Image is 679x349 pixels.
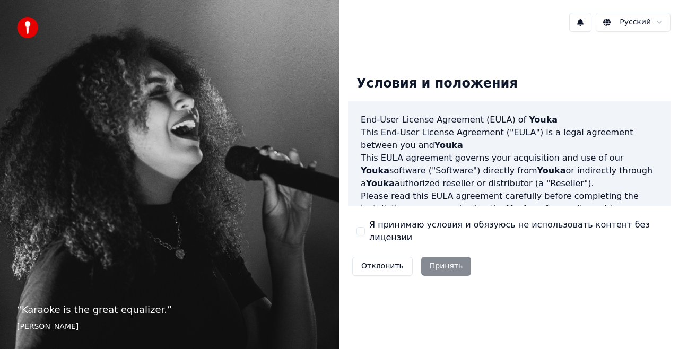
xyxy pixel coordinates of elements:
[529,115,558,125] span: Youka
[17,17,38,38] img: youka
[361,114,658,126] h3: End-User License Agreement (EULA) of
[17,302,323,317] p: “ Karaoke is the great equalizer. ”
[361,190,658,241] p: Please read this EULA agreement carefully before completing the installation process and using th...
[369,219,662,244] label: Я принимаю условия и обязуюсь не использовать контент без лицензии
[366,178,395,188] span: Youka
[17,321,323,332] footer: [PERSON_NAME]
[361,152,658,190] p: This EULA agreement governs your acquisition and use of our software ("Software") directly from o...
[361,165,389,176] span: Youka
[537,165,566,176] span: Youka
[352,257,413,276] button: Отклонить
[507,204,535,214] span: Youka
[348,67,526,101] div: Условия и положения
[361,126,658,152] p: This End-User License Agreement ("EULA") is a legal agreement between you and
[434,140,463,150] span: Youka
